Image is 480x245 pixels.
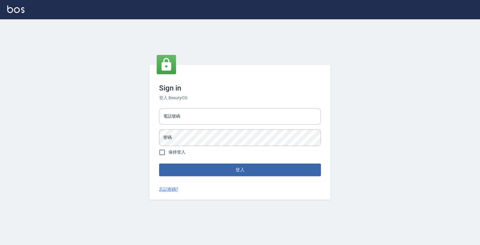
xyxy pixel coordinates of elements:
h3: Sign in [159,84,321,92]
a: 忘記密碼? [159,186,178,192]
span: 保持登入 [168,149,185,155]
img: Logo [7,5,24,13]
h6: 登入 BeautyOS [159,95,321,101]
button: 登入 [159,164,321,176]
